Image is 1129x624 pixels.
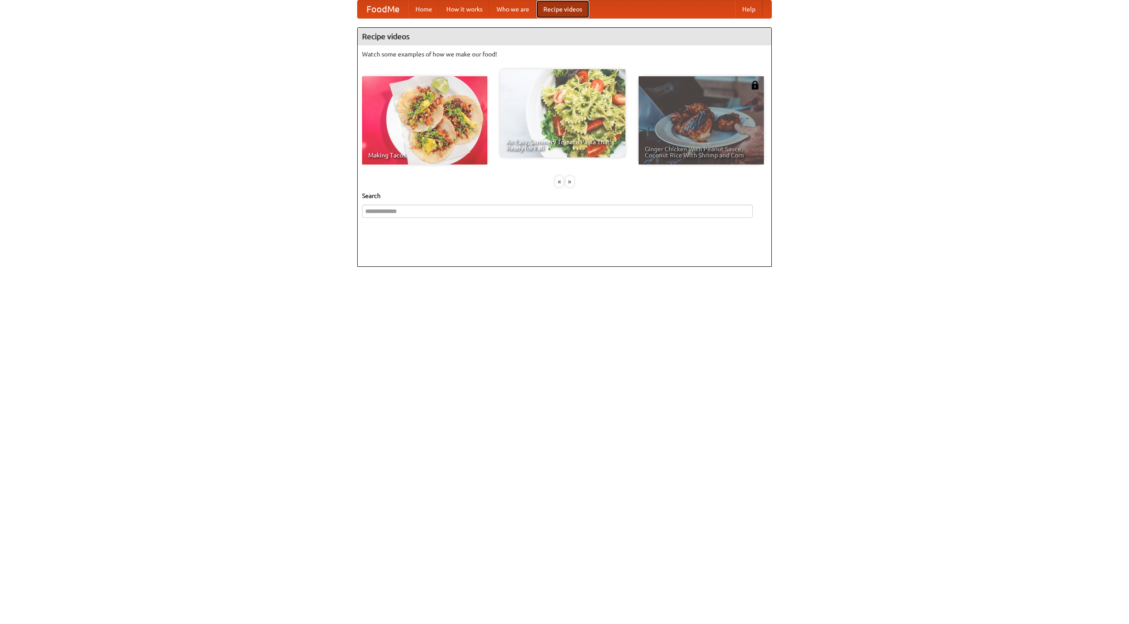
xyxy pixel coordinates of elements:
span: Making Tacos [368,152,481,158]
a: How it works [439,0,490,18]
div: « [555,176,563,187]
h5: Search [362,191,767,200]
h4: Recipe videos [358,28,771,45]
span: An Easy, Summery Tomato Pasta That's Ready for Fall [506,139,619,151]
a: Who we are [490,0,536,18]
a: Home [408,0,439,18]
a: An Easy, Summery Tomato Pasta That's Ready for Fall [500,69,625,157]
a: Recipe videos [536,0,589,18]
img: 483408.png [751,81,759,90]
a: FoodMe [358,0,408,18]
a: Help [735,0,763,18]
div: » [566,176,574,187]
a: Making Tacos [362,76,487,164]
p: Watch some examples of how we make our food! [362,50,767,59]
